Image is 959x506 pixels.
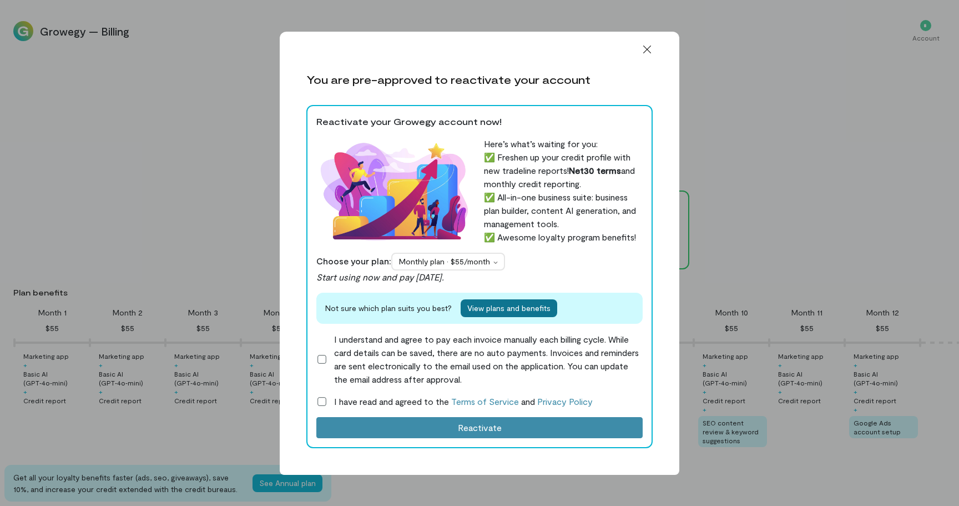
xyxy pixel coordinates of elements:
[537,396,593,407] a: Privacy Policy
[399,256,490,267] span: Monthly plan · $55/month
[316,255,391,266] span: Choose your plan:
[484,191,643,231] div: ✅ All-in-one business suite: business plan builder, content AI generation, and management tools.
[484,151,643,191] div: ✅ Freshen up your credit profile with new tradeline reports! and monthly credit reporting.
[306,72,590,87] div: You are pre-approved to reactivate your account
[316,333,643,386] label: I understand and agree to pay each invoice manually each billing cycle. While card details can be...
[569,165,621,176] b: Net30 terms
[484,231,643,244] div: ✅ Awesome loyalty program benefits!
[316,417,643,438] button: Reactivate
[484,137,643,151] div: Here’s what’s waiting for you:
[461,299,557,317] button: View plans and benefits
[334,395,593,408] span: I have read and agreed to the and
[316,272,444,282] span: Start using now and pay [DATE].
[316,115,643,128] p: Reactivate your Growegy account now!
[325,303,452,314] div: Not sure which plan suits you best?
[451,396,519,407] a: Terms of Service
